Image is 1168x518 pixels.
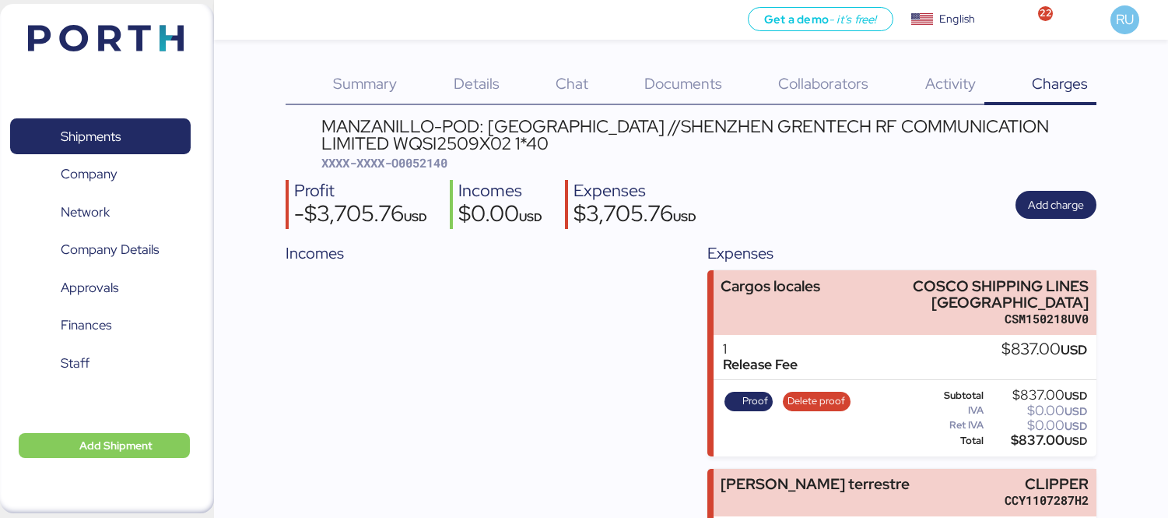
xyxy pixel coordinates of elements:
[783,392,851,412] button: Delete proof
[61,314,111,337] span: Finances
[987,420,1088,432] div: $0.00
[294,203,427,229] div: -$3,705.76
[939,11,975,27] div: English
[868,311,1089,327] div: CSM150218UV0
[707,241,1096,265] div: Expenses
[1001,341,1087,358] div: $837.00
[333,73,397,93] span: Summary
[1005,492,1089,509] div: CCY1107287H2
[61,238,159,261] span: Company Details
[454,73,500,93] span: Details
[787,393,845,410] span: Delete proof
[723,357,798,373] div: Release Fee
[321,155,447,171] span: XXXX-XXXX-O0052140
[10,270,191,305] a: Approvals
[10,345,191,381] a: Staff
[919,435,984,446] div: Total
[61,163,118,185] span: Company
[723,341,798,358] div: 1
[721,476,910,492] div: [PERSON_NAME] terrestre
[778,73,868,93] span: Collaborators
[1032,73,1088,93] span: Charges
[61,125,121,148] span: Shipments
[644,73,722,93] span: Documents
[79,436,153,455] span: Add Shipment
[321,118,1096,153] div: MANZANILLO-POD: [GEOGRAPHIC_DATA] //SHENZHEN GRENTECH RF COMMUNICATION LIMITED WQSI2509X02 1*40
[10,194,191,230] a: Network
[1015,191,1096,219] button: Add charge
[919,390,984,401] div: Subtotal
[1065,419,1087,433] span: USD
[10,308,191,344] a: Finances
[721,278,820,294] div: Cargos locales
[458,203,542,229] div: $0.00
[919,405,984,416] div: IVA
[919,420,984,431] div: Ret IVA
[1005,476,1089,492] div: CLIPPER
[724,392,773,412] button: Proof
[925,73,976,93] span: Activity
[519,210,542,224] span: USD
[1065,434,1087,448] span: USD
[1065,389,1087,403] span: USD
[742,393,768,410] span: Proof
[987,435,1088,446] div: $837.00
[556,73,588,93] span: Chat
[61,201,110,224] span: Network
[61,277,118,299] span: Approvals
[1028,196,1084,214] span: Add charge
[1065,404,1087,418] span: USD
[404,210,427,224] span: USD
[61,352,89,375] span: Staff
[286,241,675,265] div: Incomes
[294,180,427,203] div: Profit
[10,232,191,268] a: Company Details
[1061,341,1087,358] span: USD
[673,210,696,224] span: USD
[573,180,696,203] div: Expenses
[10,118,191,154] a: Shipments
[573,203,696,229] div: $3,705.76
[868,278,1089,311] div: COSCO SHIPPING LINES [GEOGRAPHIC_DATA]
[223,7,250,33] button: Menu
[458,180,542,203] div: Incomes
[19,433,190,458] button: Add Shipment
[987,405,1088,417] div: $0.00
[1116,9,1134,30] span: RU
[987,389,1088,401] div: $837.00
[10,157,191,192] a: Company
